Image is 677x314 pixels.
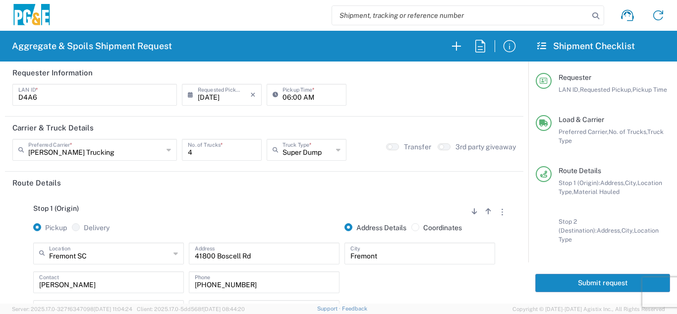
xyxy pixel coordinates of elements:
span: Preferred Carrier, [559,128,609,135]
h2: Aggregate & Spoils Shipment Request [12,40,172,52]
span: Copyright © [DATE]-[DATE] Agistix Inc., All Rights Reserved [512,305,665,314]
span: Address, [600,179,625,187]
span: No. of Trucks, [609,128,647,135]
h2: Route Details [12,178,61,188]
h2: Shipment Checklist [537,40,635,52]
img: pge [12,4,52,27]
i: × [250,87,256,103]
h2: Carrier & Truck Details [12,123,94,133]
span: Server: 2025.17.0-327f6347098 [12,306,132,312]
label: Address Details [344,223,406,232]
span: Client: 2025.17.0-5dd568f [137,306,245,312]
span: [DATE] 08:44:20 [203,306,245,312]
span: [DATE] 11:04:24 [94,306,132,312]
span: Stop 1 (Origin): [559,179,600,187]
span: Material Hauled [573,188,620,195]
a: Support [317,306,342,312]
a: Feedback [342,306,367,312]
span: Requested Pickup, [580,86,632,93]
span: Pickup Time [632,86,667,93]
label: Coordinates [411,223,462,232]
span: LAN ID, [559,86,580,93]
span: Address, [597,227,621,234]
h2: Requester Information [12,68,93,78]
span: City, [625,179,637,187]
button: Submit request [535,274,670,292]
span: Route Details [559,167,601,175]
span: Load & Carrier [559,116,604,124]
span: Stop 1 (Origin) [33,204,79,212]
span: Stop 2 (Destination): [559,218,597,234]
input: Shipment, tracking or reference number [332,6,589,25]
label: Transfer [404,142,431,151]
label: 3rd party giveaway [455,142,516,151]
span: Requester [559,73,591,81]
span: City, [621,227,634,234]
